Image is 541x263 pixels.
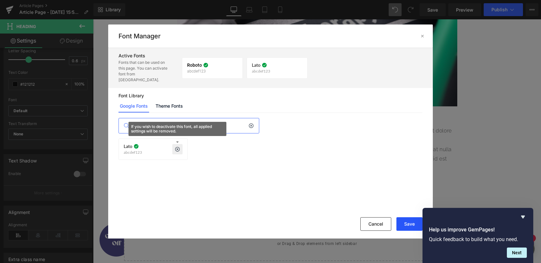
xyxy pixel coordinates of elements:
span: Lato [124,144,132,149]
a: Theme Fonts [154,100,184,112]
button: Cancel [360,217,391,231]
p: abcdef123 [187,69,208,73]
p: Fonts that can be used on this page. You can activate font from [GEOGRAPHIC_DATA]. [119,60,168,83]
h2: Your heading text goes here [84,97,364,107]
input: Search fonts [132,118,249,133]
span: Lato [252,63,261,68]
div: Help us improve GemPages! [429,213,527,258]
button: Hide survey [519,213,527,221]
p: or Drag & Drop elements from left sidebar [41,222,407,227]
h2: Font Manager [119,32,161,40]
button: Save [396,217,422,231]
p: abcdef123 [124,150,142,155]
span: Active Fonts [119,53,145,58]
p: Lorem ipsum dolor sit amet, consectetur adipiscing elit, sed do eiusmod tempor incididunt ut labo... [84,107,364,153]
p: Font Library [119,93,422,98]
a: Add Single Section [227,204,285,217]
a: Google Fonts [119,100,149,112]
button: Next question [507,248,527,258]
a: Explore Blocks [164,204,222,217]
p: abcdef123 [252,69,270,73]
span: Roboto [187,63,202,68]
h2: Help us improve GemPages! [429,226,527,234]
p: Quick feedback to build what you need. [429,236,527,242]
